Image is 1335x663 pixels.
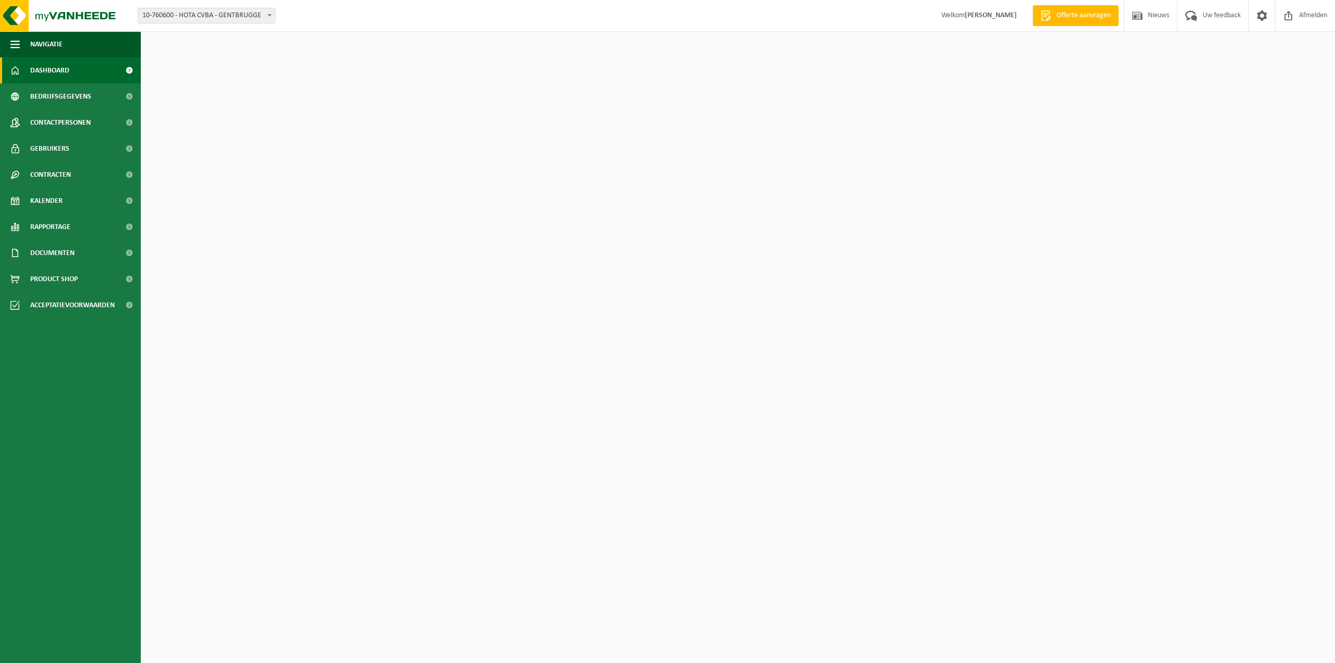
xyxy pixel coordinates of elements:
[1054,10,1113,21] span: Offerte aanvragen
[965,11,1017,19] strong: [PERSON_NAME]
[30,214,70,240] span: Rapportage
[30,266,78,292] span: Product Shop
[1033,5,1119,26] a: Offerte aanvragen
[30,136,69,162] span: Gebruikers
[30,110,91,136] span: Contactpersonen
[30,57,69,83] span: Dashboard
[30,162,71,188] span: Contracten
[30,240,75,266] span: Documenten
[138,8,275,23] span: 10-760600 - HOTA CVBA - GENTBRUGGE
[30,31,63,57] span: Navigatie
[30,292,115,318] span: Acceptatievoorwaarden
[30,188,63,214] span: Kalender
[30,83,91,110] span: Bedrijfsgegevens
